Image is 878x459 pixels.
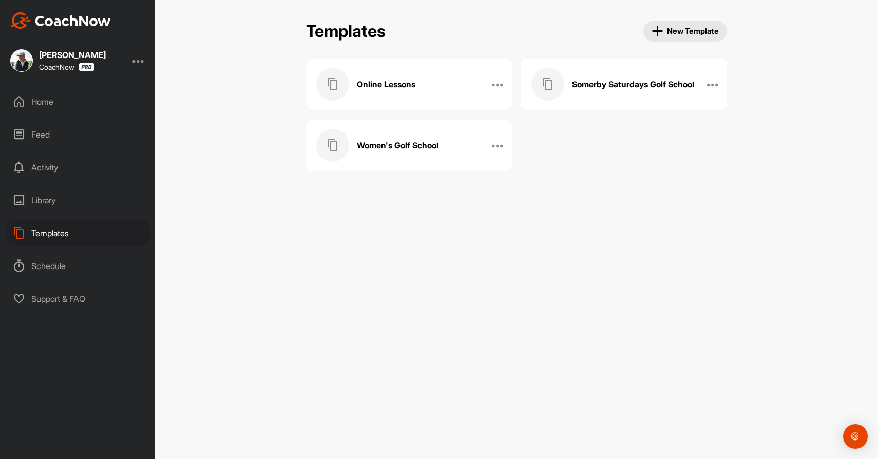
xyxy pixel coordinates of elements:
[843,424,868,449] div: Open Intercom Messenger
[6,155,150,180] div: Activity
[10,49,33,72] img: square_641331354c5dc1e9e8a13c2e76d3c176.jpg
[6,89,150,114] div: Home
[6,122,150,147] div: Feed
[357,140,438,151] h3: Women's Golf School
[572,79,694,90] h3: Somerby Saturdays Golf School
[6,253,150,279] div: Schedule
[79,63,94,71] img: CoachNow Pro
[6,286,150,312] div: Support & FAQ
[6,220,150,246] div: Templates
[39,63,94,71] div: CoachNow
[39,51,106,59] div: [PERSON_NAME]
[10,12,111,29] img: CoachNow
[306,22,386,42] h2: Templates
[357,79,415,90] h3: Online Lessons
[643,21,728,42] button: New Template
[6,187,150,213] div: Library
[652,25,719,37] span: New Template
